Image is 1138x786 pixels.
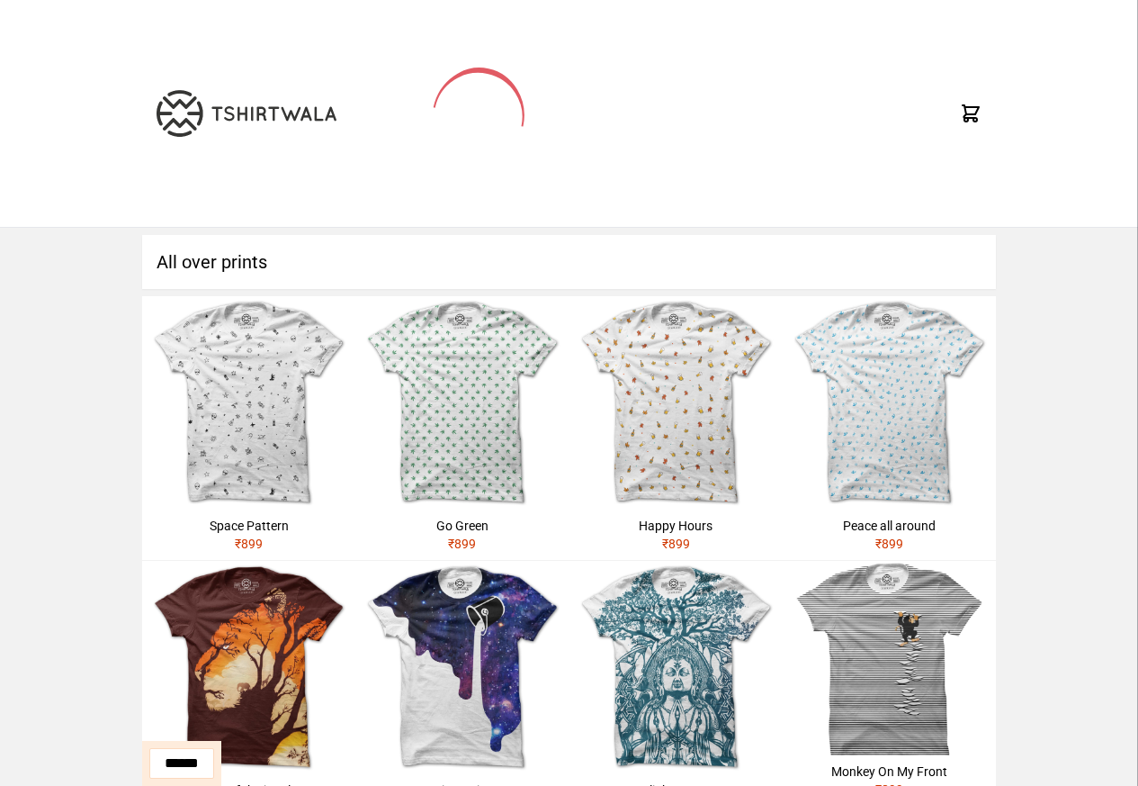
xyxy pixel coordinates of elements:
a: Happy Hours₹899 [569,296,783,560]
a: Go Green₹899 [355,296,569,560]
span: ₹ 899 [875,537,903,551]
div: Peace all around [790,517,989,535]
img: hidden-tiger.jpg [142,561,355,774]
span: ₹ 899 [448,537,476,551]
img: monkey-climbing.jpg [783,561,996,755]
div: Monkey On My Front [790,763,989,781]
div: Happy Hours [577,517,775,535]
span: ₹ 899 [662,537,690,551]
img: peace-1.jpg [783,296,996,510]
img: TW-LOGO-400-104.png [157,90,336,137]
img: galaxy.jpg [355,561,569,774]
img: buddha1.jpg [569,561,783,774]
a: Peace all around₹899 [783,296,996,560]
div: Go Green [363,517,561,535]
img: weed.jpg [355,296,569,510]
div: Space Pattern [149,517,348,535]
img: space.jpg [142,296,355,510]
a: Space Pattern₹899 [142,296,355,560]
h1: All over prints [142,235,996,289]
span: ₹ 899 [235,537,263,551]
img: beer.jpg [569,296,783,510]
